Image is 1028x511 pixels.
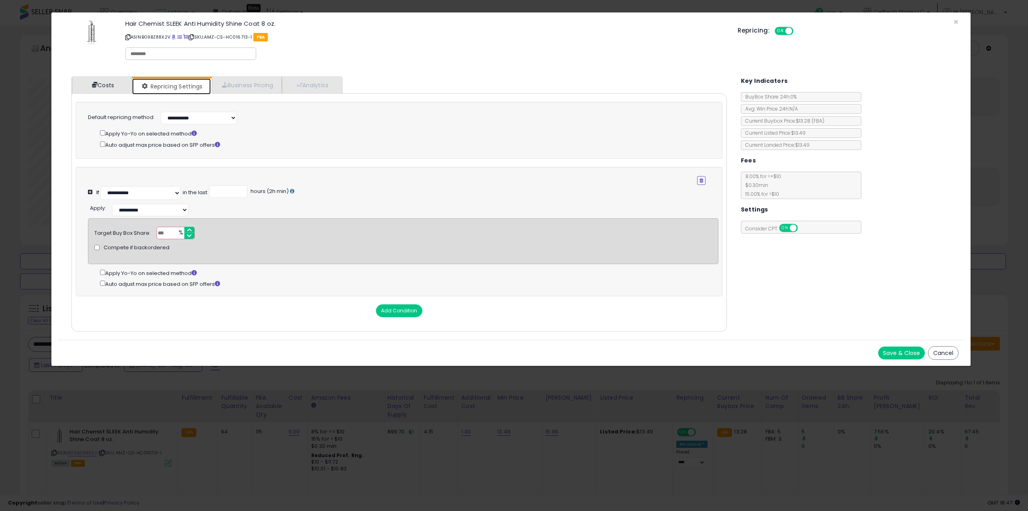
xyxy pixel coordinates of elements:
[953,16,959,28] span: ×
[125,31,726,43] p: ASIN: B09BZ88X2V | SKU: AMZ-CS-HC016713-1
[132,78,211,94] a: Repricing Settings
[741,76,788,86] h5: Key Indicators
[72,77,132,93] a: Costs
[100,268,718,277] div: Apply Yo-Yo on selected method
[282,77,341,93] a: Analytics
[183,189,207,197] div: in the last
[104,244,169,252] span: Compete if backordered
[741,93,797,100] span: BuyBox Share 24h: 0%
[94,227,151,237] div: Target Buy Box Share:
[796,117,824,124] span: $13.28
[741,142,810,148] span: Current Landed Price: $13.49
[125,21,726,27] h3: Hair Chemist SLEEK Anti Humidity Shine Coat 8 oz.
[741,117,824,124] span: Current Buybox Price:
[177,34,182,40] a: All offer listings
[928,346,959,360] button: Cancel
[741,225,808,232] span: Consider CPT:
[780,225,790,232] span: ON
[90,204,105,212] span: Apply
[792,28,805,35] span: OFF
[253,33,268,41] span: FBA
[796,225,809,232] span: OFF
[700,178,703,183] i: Remove Condition
[741,182,768,189] span: $0.30 min
[741,129,806,136] span: Current Listed Price: $13.49
[878,347,925,359] button: Save & Close
[183,34,188,40] a: Your listing only
[741,105,798,112] span: Avg. Win Price 24h: N/A
[741,191,779,197] span: 15.00 % for > $10
[90,202,106,212] div: :
[212,77,282,93] a: Business Pricing
[80,21,104,45] img: 31o6RCtEbqL._SL60_.jpg
[249,187,289,195] span: hours (2h min)
[812,117,824,124] span: ( FBA )
[741,156,756,166] h5: Fees
[741,205,768,215] h5: Settings
[171,34,176,40] a: BuyBox page
[88,114,155,121] label: Default repricing method:
[100,129,706,138] div: Apply Yo-Yo on selected method
[174,227,187,239] span: %
[741,173,781,197] span: 8.00 % for <= $10
[376,304,422,317] button: Add Condition
[100,279,718,288] div: Auto adjust max price based on SFP offers
[100,140,706,149] div: Auto adjust max price based on SFP offers
[738,27,770,34] h5: Repricing:
[775,28,785,35] span: ON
